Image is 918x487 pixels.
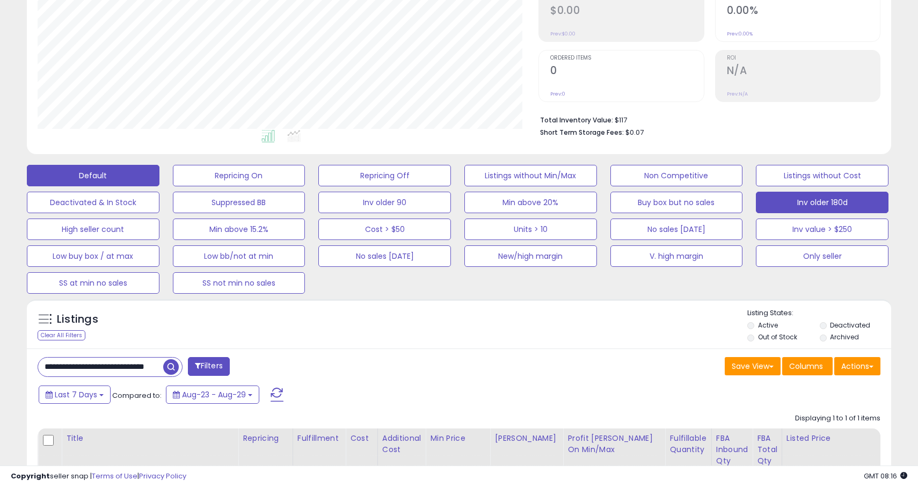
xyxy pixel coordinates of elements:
[727,4,880,19] h2: 0.00%
[758,321,778,330] label: Active
[139,471,186,481] a: Privacy Policy
[757,433,777,467] div: FBA Total Qty
[782,357,833,375] button: Columns
[758,332,797,341] label: Out of Stock
[540,128,624,137] b: Short Term Storage Fees:
[66,433,234,444] div: Title
[786,433,879,444] div: Listed Price
[27,272,159,294] button: SS at min no sales
[756,219,888,240] button: Inv value > $250
[173,245,305,267] button: Low bb/not at min
[112,390,162,401] span: Compared to:
[11,471,50,481] strong: Copyright
[540,113,872,126] li: $117
[550,31,575,37] small: Prev: $0.00
[27,165,159,186] button: Default
[540,115,613,125] b: Total Inventory Value:
[610,245,743,267] button: V. high margin
[716,433,748,467] div: FBA inbound Qty
[727,55,880,61] span: ROI
[38,330,85,340] div: Clear All Filters
[830,321,870,330] label: Deactivated
[610,165,743,186] button: Non Competitive
[182,389,246,400] span: Aug-23 - Aug-29
[830,332,859,341] label: Archived
[318,245,451,267] button: No sales [DATE]
[92,471,137,481] a: Terms of Use
[243,433,288,444] div: Repricing
[297,433,341,444] div: Fulfillment
[567,433,660,455] div: Profit [PERSON_NAME] on Min/Max
[464,219,597,240] button: Units > 10
[625,127,644,137] span: $0.07
[318,192,451,213] button: Inv older 90
[27,219,159,240] button: High seller count
[382,433,421,455] div: Additional Cost
[864,471,907,481] span: 2025-09-6 08:16 GMT
[318,165,451,186] button: Repricing Off
[727,31,753,37] small: Prev: 0.00%
[166,386,259,404] button: Aug-23 - Aug-29
[563,428,665,471] th: The percentage added to the cost of goods (COGS) that forms the calculator for Min & Max prices.
[173,219,305,240] button: Min above 15.2%
[550,55,703,61] span: Ordered Items
[756,165,888,186] button: Listings without Cost
[727,64,880,79] h2: N/A
[173,272,305,294] button: SS not min no sales
[789,361,823,372] span: Columns
[464,192,597,213] button: Min above 20%
[173,192,305,213] button: Suppressed BB
[550,64,703,79] h2: 0
[318,219,451,240] button: Cost > $50
[188,357,230,376] button: Filters
[669,433,706,455] div: Fulfillable Quantity
[464,165,597,186] button: Listings without Min/Max
[725,357,781,375] button: Save View
[756,192,888,213] button: Inv older 180d
[747,308,891,318] p: Listing States:
[55,389,97,400] span: Last 7 Days
[173,165,305,186] button: Repricing On
[795,413,880,424] div: Displaying 1 to 1 of 1 items
[27,245,159,267] button: Low buy box / at max
[550,91,565,97] small: Prev: 0
[610,219,743,240] button: No sales [DATE]
[610,192,743,213] button: Buy box but no sales
[57,312,98,327] h5: Listings
[550,4,703,19] h2: $0.00
[834,357,880,375] button: Actions
[350,433,373,444] div: Cost
[494,433,558,444] div: [PERSON_NAME]
[39,386,111,404] button: Last 7 Days
[27,192,159,213] button: Deactivated & In Stock
[11,471,186,482] div: seller snap | |
[756,245,888,267] button: Only seller
[727,91,748,97] small: Prev: N/A
[464,245,597,267] button: New/high margin
[430,433,485,444] div: Min Price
